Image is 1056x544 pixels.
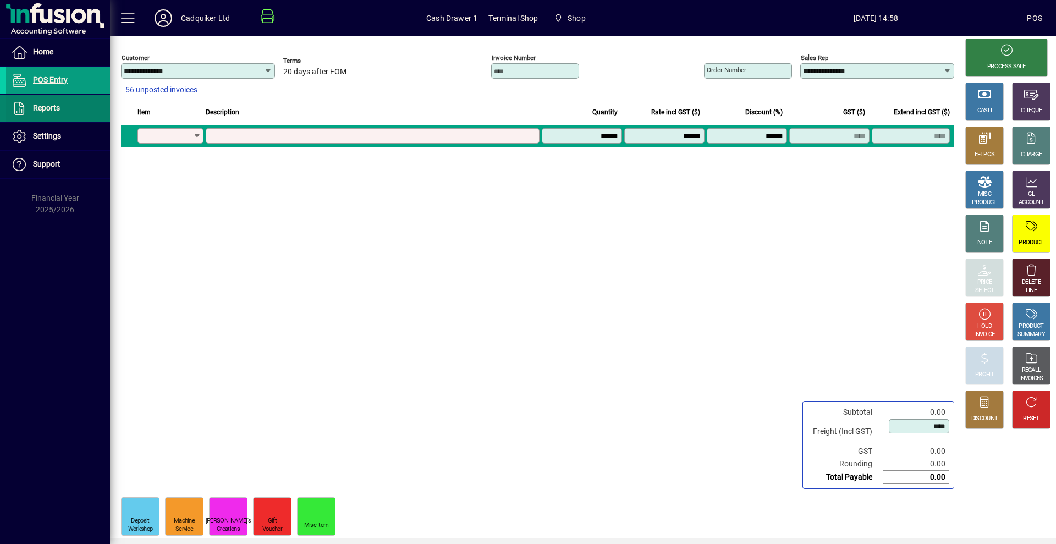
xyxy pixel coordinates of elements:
[174,517,195,525] div: Machine
[1023,415,1039,423] div: RESET
[33,75,68,84] span: POS Entry
[807,458,883,471] td: Rounding
[807,445,883,458] td: GST
[807,406,883,419] td: Subtotal
[1019,322,1043,331] div: PRODUCT
[651,106,700,118] span: Rate incl GST ($)
[33,47,53,56] span: Home
[1022,278,1041,287] div: DELETE
[426,9,477,27] span: Cash Drawer 1
[972,199,997,207] div: PRODUCT
[283,68,346,76] span: 20 days after EOM
[33,131,61,140] span: Settings
[1019,375,1043,383] div: INVOICES
[262,525,282,534] div: Voucher
[137,106,151,118] span: Item
[492,54,536,62] mat-label: Invoice number
[592,106,618,118] span: Quantity
[1028,190,1035,199] div: GL
[217,525,240,534] div: Creations
[125,84,197,96] span: 56 unposted invoices
[724,9,1027,27] span: [DATE] 14:58
[5,95,110,122] a: Reports
[121,80,202,100] button: 56 unposted invoices
[146,8,181,28] button: Profile
[5,39,110,66] a: Home
[175,525,193,534] div: Service
[707,66,746,74] mat-label: Order number
[181,9,230,27] div: Cadquiker Ltd
[1019,199,1044,207] div: ACCOUNT
[122,54,150,62] mat-label: Customer
[975,151,995,159] div: EFTPOS
[977,278,992,287] div: PRICE
[1018,331,1045,339] div: SUMMARY
[1027,9,1042,27] div: POS
[978,190,991,199] div: MISC
[745,106,783,118] span: Discount (%)
[1019,239,1043,247] div: PRODUCT
[268,517,277,525] div: Gift
[883,458,949,471] td: 0.00
[807,419,883,445] td: Freight (Incl GST)
[974,331,994,339] div: INVOICE
[975,371,994,379] div: PROFIT
[975,287,994,295] div: SELECT
[283,57,349,64] span: Terms
[206,106,239,118] span: Description
[977,322,992,331] div: HOLD
[883,445,949,458] td: 0.00
[987,63,1026,71] div: PROCESS SALE
[5,151,110,178] a: Support
[1021,151,1042,159] div: CHARGE
[977,239,992,247] div: NOTE
[894,106,950,118] span: Extend incl GST ($)
[977,107,992,115] div: CASH
[1026,287,1037,295] div: LINE
[843,106,865,118] span: GST ($)
[568,9,586,27] span: Shop
[1021,107,1042,115] div: CHEQUE
[488,9,538,27] span: Terminal Shop
[33,160,61,168] span: Support
[33,103,60,112] span: Reports
[883,406,949,419] td: 0.00
[304,521,329,530] div: Misc Item
[883,471,949,484] td: 0.00
[131,517,149,525] div: Deposit
[5,123,110,150] a: Settings
[549,8,590,28] span: Shop
[971,415,998,423] div: DISCOUNT
[807,471,883,484] td: Total Payable
[206,517,251,525] div: [PERSON_NAME]'s
[128,525,152,534] div: Workshop
[801,54,828,62] mat-label: Sales rep
[1022,366,1041,375] div: RECALL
